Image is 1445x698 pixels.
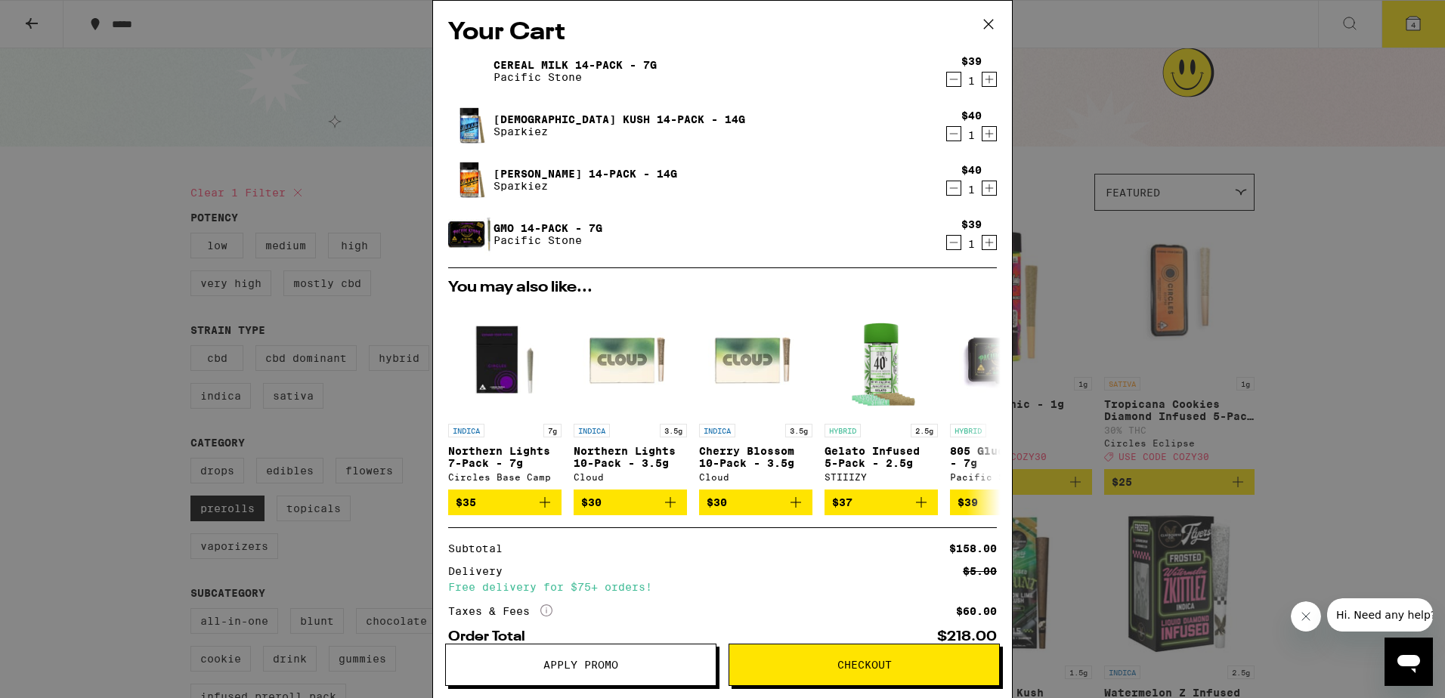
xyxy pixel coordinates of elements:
[729,644,1000,686] button: Checkout
[961,184,982,196] div: 1
[911,424,938,437] p: 2.5g
[448,213,490,255] img: GMO 14-Pack - 7g
[825,445,938,469] p: Gelato Infused 5-Pack - 2.5g
[448,280,997,295] h2: You may also like...
[448,566,513,576] div: Delivery
[982,126,997,141] button: Increment
[950,472,1063,482] div: Pacific Stone
[982,72,997,87] button: Increment
[961,110,982,122] div: $40
[574,472,687,482] div: Cloud
[825,303,938,490] a: Open page for Gelato Infused 5-Pack - 2.5g from STIIIZY
[946,181,961,196] button: Decrement
[456,496,476,508] span: $35
[837,659,892,670] span: Checkout
[448,159,490,201] img: Jack 14-Pack - 14g
[961,129,982,141] div: 1
[956,606,997,616] div: $60.00
[961,75,982,87] div: 1
[1327,598,1433,632] iframe: Message from company
[574,424,610,437] p: INDICA
[958,496,978,508] span: $39
[494,59,657,71] a: Cereal Milk 14-Pack - 7g
[963,566,997,576] div: $5.00
[949,543,997,554] div: $158.00
[574,445,687,469] p: Northern Lights 10-Pack - 3.5g
[9,11,109,23] span: Hi. Need any help?
[961,218,982,230] div: $39
[950,424,986,437] p: HYBRID
[448,424,484,437] p: INDICA
[448,472,562,482] div: Circles Base Camp
[494,113,745,125] a: [DEMOGRAPHIC_DATA] Kush 14-Pack - 14g
[950,490,1063,515] button: Add to bag
[961,164,982,176] div: $40
[494,125,745,137] p: Sparkiez
[982,235,997,250] button: Increment
[950,303,1063,416] img: Pacific Stone - 805 Glue 14-Pack - 7g
[699,303,812,490] a: Open page for Cherry Blossom 10-Pack - 3.5g from Cloud
[543,424,562,437] p: 7g
[494,234,602,246] p: Pacific Stone
[448,543,513,554] div: Subtotal
[961,238,982,250] div: 1
[946,72,961,87] button: Decrement
[494,222,602,234] a: GMO 14-Pack - 7g
[961,55,982,67] div: $39
[982,181,997,196] button: Increment
[707,496,727,508] span: $30
[946,126,961,141] button: Decrement
[448,604,552,618] div: Taxes & Fees
[543,659,618,670] span: Apply Promo
[825,303,938,416] img: STIIIZY - Gelato Infused 5-Pack - 2.5g
[1291,601,1321,632] iframe: Close message
[699,424,735,437] p: INDICA
[448,490,562,515] button: Add to bag
[699,445,812,469] p: Cherry Blossom 10-Pack - 3.5g
[448,104,490,147] img: Hindu Kush 14-Pack - 14g
[1385,638,1433,686] iframe: Button to launch messaging window
[825,490,938,515] button: Add to bag
[494,71,657,83] p: Pacific Stone
[950,303,1063,490] a: Open page for 805 Glue 14-Pack - 7g from Pacific Stone
[950,445,1063,469] p: 805 Glue 14-Pack - 7g
[699,472,812,482] div: Cloud
[574,303,687,490] a: Open page for Northern Lights 10-Pack - 3.5g from Cloud
[448,303,562,416] img: Circles Base Camp - Northern Lights 7-Pack - 7g
[832,496,852,508] span: $37
[494,168,677,180] a: [PERSON_NAME] 14-Pack - 14g
[445,644,716,686] button: Apply Promo
[660,424,687,437] p: 3.5g
[825,424,861,437] p: HYBRID
[494,180,677,192] p: Sparkiez
[785,424,812,437] p: 3.5g
[581,496,602,508] span: $30
[699,303,812,416] img: Cloud - Cherry Blossom 10-Pack - 3.5g
[448,16,997,50] h2: Your Cart
[448,630,536,644] div: Order Total
[448,582,997,592] div: Free delivery for $75+ orders!
[825,472,938,482] div: STIIIZY
[946,235,961,250] button: Decrement
[937,630,997,644] div: $218.00
[699,490,812,515] button: Add to bag
[448,303,562,490] a: Open page for Northern Lights 7-Pack - 7g from Circles Base Camp
[574,303,687,416] img: Cloud - Northern Lights 10-Pack - 3.5g
[574,490,687,515] button: Add to bag
[448,50,490,92] img: Cereal Milk 14-Pack - 7g
[448,445,562,469] p: Northern Lights 7-Pack - 7g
